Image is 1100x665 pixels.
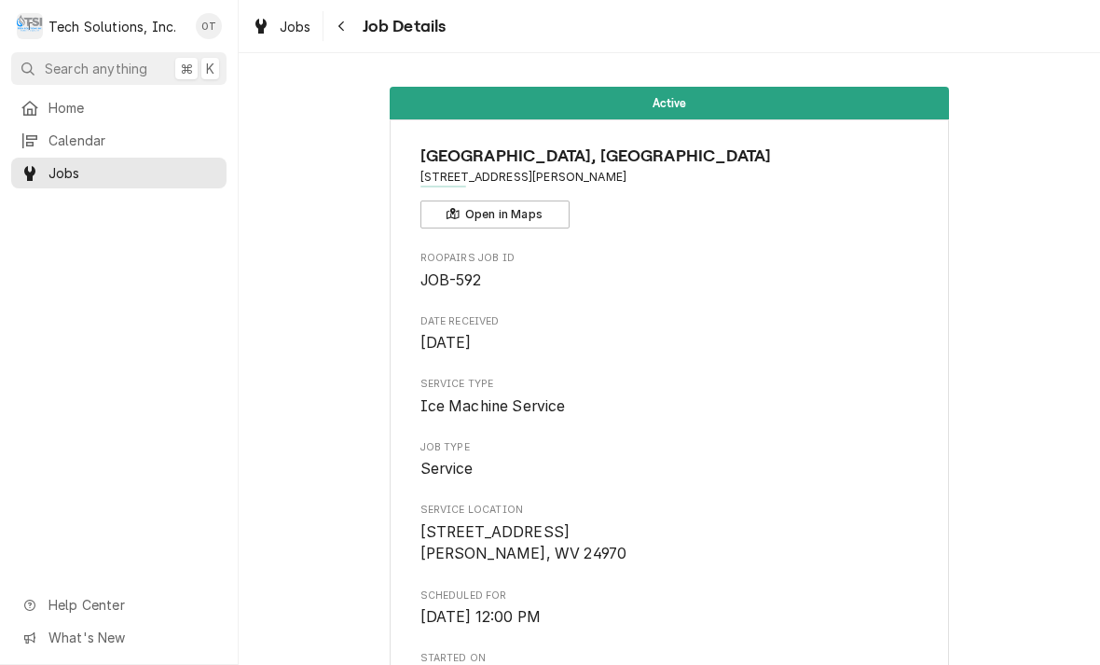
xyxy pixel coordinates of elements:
[420,251,919,266] span: Roopairs Job ID
[420,251,919,291] div: Roopairs Job ID
[420,314,919,329] span: Date Received
[11,92,227,123] a: Home
[420,589,919,629] div: Scheduled For
[420,458,919,480] span: Job Type
[206,59,214,78] span: K
[653,97,687,109] span: Active
[48,595,215,615] span: Help Center
[420,503,919,518] span: Service Location
[420,440,919,480] div: Job Type
[11,125,227,156] a: Calendar
[420,334,472,352] span: [DATE]
[420,271,482,289] span: JOB-592
[48,17,176,36] div: Tech Solutions, Inc.
[11,158,227,188] a: Jobs
[420,589,919,603] span: Scheduled For
[11,589,227,620] a: Go to Help Center
[17,13,43,39] div: T
[420,440,919,455] span: Job Type
[420,606,919,629] span: Scheduled For
[420,144,919,169] span: Name
[280,17,311,36] span: Jobs
[420,395,919,418] span: Service Type
[420,503,919,565] div: Service Location
[420,377,919,392] span: Service Type
[420,169,919,186] span: Address
[196,13,222,39] div: Otis Tooley's Avatar
[11,52,227,85] button: Search anything⌘K
[48,163,217,183] span: Jobs
[420,332,919,354] span: Date Received
[420,608,541,626] span: [DATE] 12:00 PM
[17,13,43,39] div: Tech Solutions, Inc.'s Avatar
[420,144,919,229] div: Client Information
[357,14,447,39] span: Job Details
[420,460,474,478] span: Service
[244,11,319,42] a: Jobs
[420,270,919,292] span: Roopairs Job ID
[11,622,227,653] a: Go to What's New
[196,13,222,39] div: OT
[420,397,566,415] span: Ice Machine Service
[420,377,919,417] div: Service Type
[180,59,193,78] span: ⌘
[420,314,919,354] div: Date Received
[327,11,357,41] button: Navigate back
[48,131,217,150] span: Calendar
[420,201,570,229] button: Open in Maps
[420,523,627,563] span: [STREET_ADDRESS] [PERSON_NAME], WV 24970
[48,628,215,647] span: What's New
[390,87,949,119] div: Status
[45,59,147,78] span: Search anything
[420,521,919,565] span: Service Location
[48,98,217,118] span: Home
